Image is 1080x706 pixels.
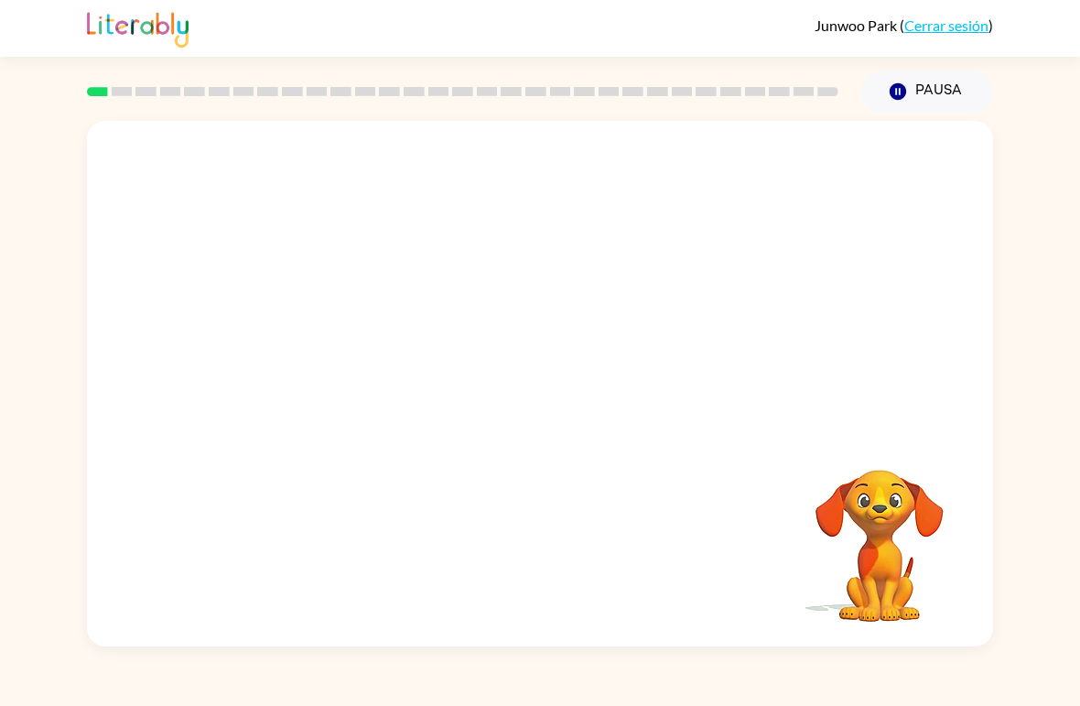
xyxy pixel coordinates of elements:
[87,7,189,48] img: Literably
[815,16,993,34] div: ( )
[860,71,993,113] button: Pausa
[904,16,988,34] a: Cerrar sesión
[815,16,900,34] span: Junwoo Park
[788,441,971,625] video: Tu navegador debe admitir la reproducción de archivos .mp4 para usar Literably. Intenta usar otro...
